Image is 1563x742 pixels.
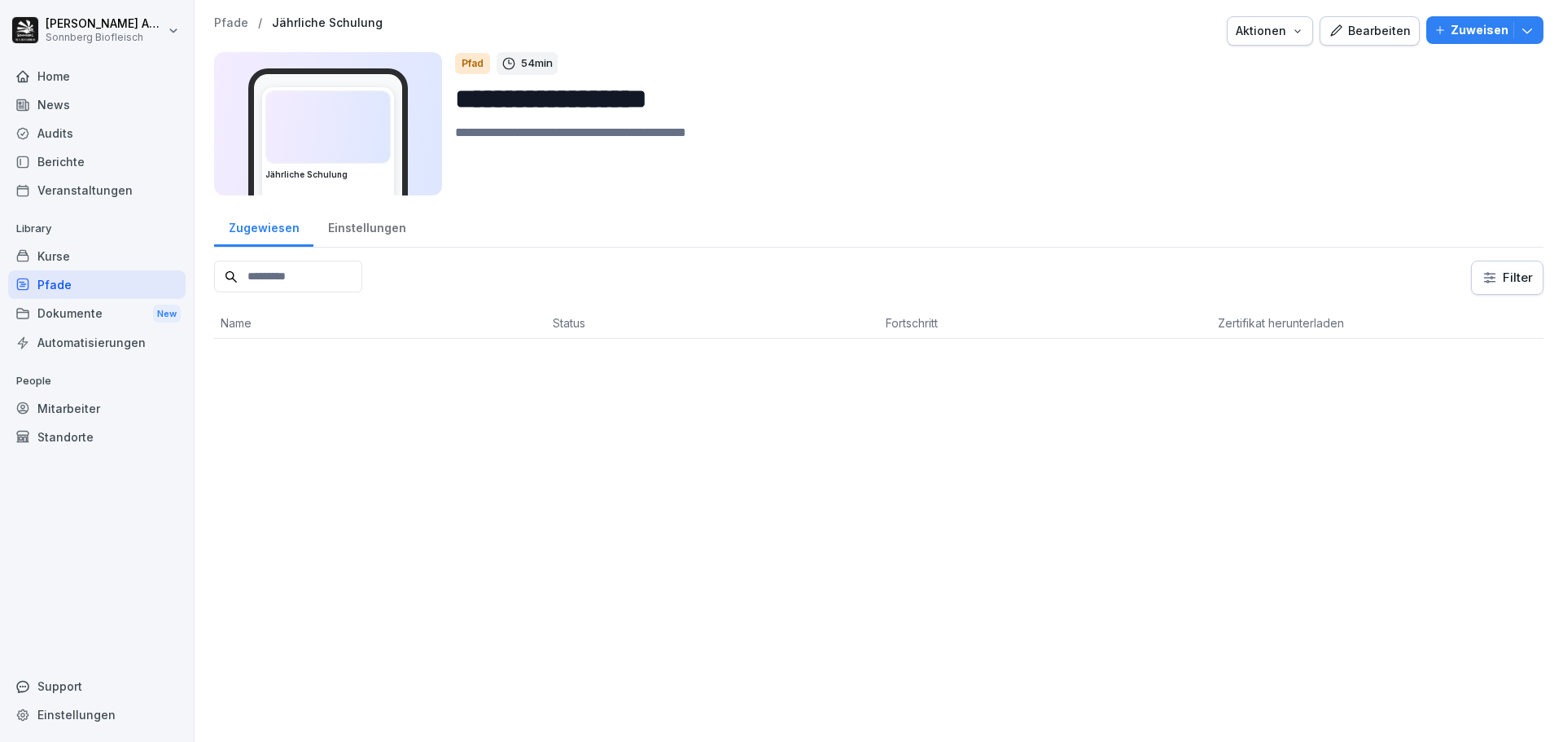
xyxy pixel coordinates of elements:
a: Einstellungen [8,700,186,729]
div: Dokumente [8,299,186,329]
a: Veranstaltungen [8,176,186,204]
h3: Jährliche Schulung [265,169,391,181]
p: People [8,368,186,394]
a: Mitarbeiter [8,394,186,423]
a: DokumenteNew [8,299,186,329]
div: New [153,305,181,323]
p: [PERSON_NAME] Anibas [46,17,164,31]
button: Zuweisen [1426,16,1543,44]
div: Aktionen [1236,22,1304,40]
th: Fortschritt [879,308,1211,339]
p: Zuweisen [1451,21,1508,39]
a: Standorte [8,423,186,451]
button: Aktionen [1227,16,1313,46]
p: / [258,16,262,30]
p: 54 min [521,55,553,72]
div: Filter [1482,270,1533,286]
th: Status [546,308,878,339]
div: Support [8,672,186,700]
button: Bearbeiten [1320,16,1420,46]
a: Berichte [8,147,186,176]
div: Bearbeiten [1329,22,1411,40]
a: Automatisierungen [8,328,186,357]
a: Einstellungen [313,205,420,247]
th: Name [214,308,546,339]
p: Library [8,216,186,242]
th: Zertifikat herunterladen [1211,308,1543,339]
a: Kurse [8,242,186,270]
p: Sonnberg Biofleisch [46,32,164,43]
a: News [8,90,186,119]
a: Zugewiesen [214,205,313,247]
a: Pfade [214,16,248,30]
button: Filter [1472,261,1543,294]
a: Home [8,62,186,90]
a: Pfade [8,270,186,299]
a: Jährliche Schulung [272,16,383,30]
a: Audits [8,119,186,147]
div: Pfad [455,53,490,74]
